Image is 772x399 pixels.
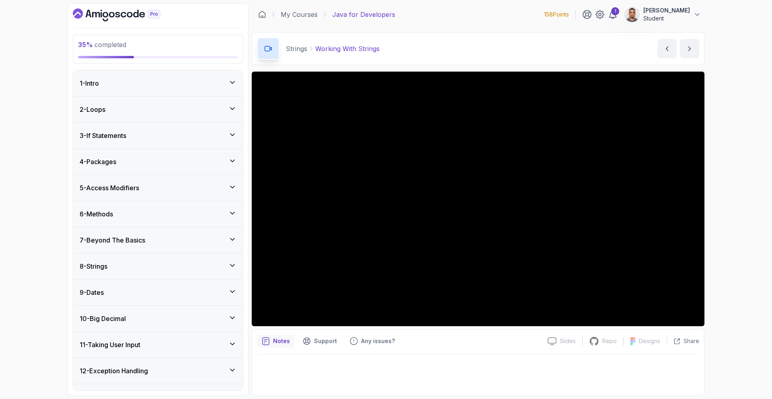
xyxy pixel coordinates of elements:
[73,123,243,148] button: 3-If Statements
[624,7,640,22] img: user profile image
[80,131,126,140] h3: 3 - If Statements
[73,70,243,96] button: 1-Intro
[80,314,126,323] h3: 10 - Big Decimal
[73,97,243,122] button: 2-Loops
[78,41,93,49] span: 35 %
[643,14,690,23] p: Student
[73,358,243,384] button: 12-Exception Handling
[80,340,140,350] h3: 11 - Taking User Input
[560,337,576,345] p: Slides
[80,209,113,219] h3: 6 - Methods
[273,337,290,345] p: Notes
[345,335,400,348] button: Feedback button
[608,10,618,19] a: 1
[73,280,243,305] button: 9-Dates
[73,201,243,227] button: 6-Methods
[80,235,145,245] h3: 7 - Beyond The Basics
[544,10,569,19] p: 158 Points
[667,337,699,345] button: Share
[611,7,619,15] div: 1
[643,6,690,14] p: [PERSON_NAME]
[286,44,307,53] p: Strings
[315,44,380,53] p: Working With Strings
[332,10,395,19] p: Java for Developers
[257,335,295,348] button: notes button
[361,337,395,345] p: Any issues?
[73,149,243,175] button: 4-Packages
[73,306,243,331] button: 10-Big Decimal
[298,335,342,348] button: Support button
[252,72,704,326] iframe: 1 - Working With Strings
[80,288,104,297] h3: 9 - Dates
[314,337,337,345] p: Support
[639,337,660,345] p: Designs
[680,39,699,58] button: next content
[73,8,179,21] a: Dashboard
[80,105,105,114] h3: 2 - Loops
[78,41,126,49] span: completed
[258,10,266,19] a: Dashboard
[73,253,243,279] button: 8-Strings
[80,261,107,271] h3: 8 - Strings
[73,332,243,358] button: 11-Taking User Input
[80,78,99,88] h3: 1 - Intro
[73,175,243,201] button: 5-Access Modifiers
[80,366,148,376] h3: 12 - Exception Handling
[657,39,677,58] button: previous content
[602,337,617,345] p: Repo
[73,227,243,253] button: 7-Beyond The Basics
[624,6,701,23] button: user profile image[PERSON_NAME]Student
[281,10,318,19] a: My Courses
[80,157,116,167] h3: 4 - Packages
[80,183,139,193] h3: 5 - Access Modifiers
[684,337,699,345] p: Share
